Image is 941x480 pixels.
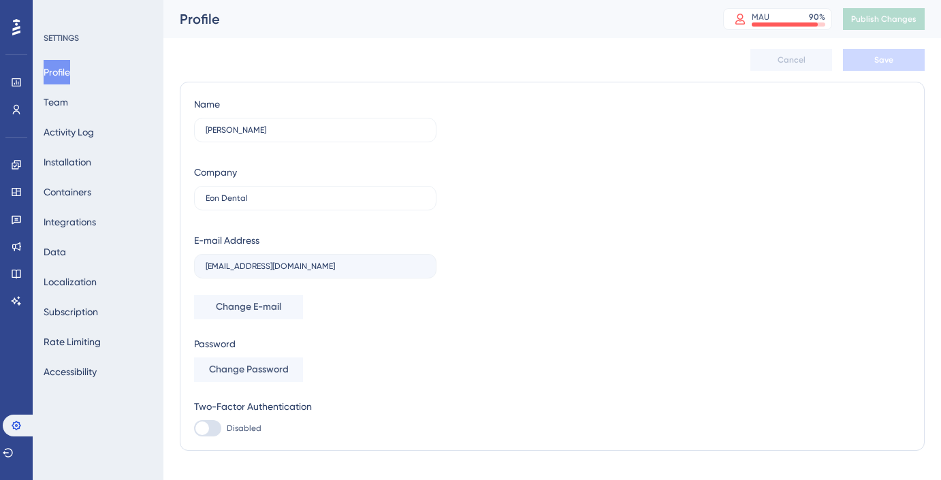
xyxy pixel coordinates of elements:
[194,96,220,112] div: Name
[227,423,261,434] span: Disabled
[194,164,237,180] div: Company
[750,49,832,71] button: Cancel
[44,240,66,264] button: Data
[44,120,94,144] button: Activity Log
[209,362,289,378] span: Change Password
[206,125,425,135] input: Name Surname
[843,49,925,71] button: Save
[44,210,96,234] button: Integrations
[44,90,68,114] button: Team
[216,299,281,315] span: Change E-mail
[44,180,91,204] button: Containers
[44,60,70,84] button: Profile
[194,398,436,415] div: Two-Factor Authentication
[809,12,825,22] div: 90 %
[194,357,303,382] button: Change Password
[44,150,91,174] button: Installation
[44,33,154,44] div: SETTINGS
[843,8,925,30] button: Publish Changes
[44,270,97,294] button: Localization
[752,12,769,22] div: MAU
[194,336,436,352] div: Password
[44,330,101,354] button: Rate Limiting
[851,14,916,25] span: Publish Changes
[874,54,893,65] span: Save
[206,193,425,203] input: Company Name
[778,54,806,65] span: Cancel
[206,261,425,271] input: E-mail Address
[44,300,98,324] button: Subscription
[44,359,97,384] button: Accessibility
[194,232,259,249] div: E-mail Address
[180,10,689,29] div: Profile
[194,295,303,319] button: Change E-mail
